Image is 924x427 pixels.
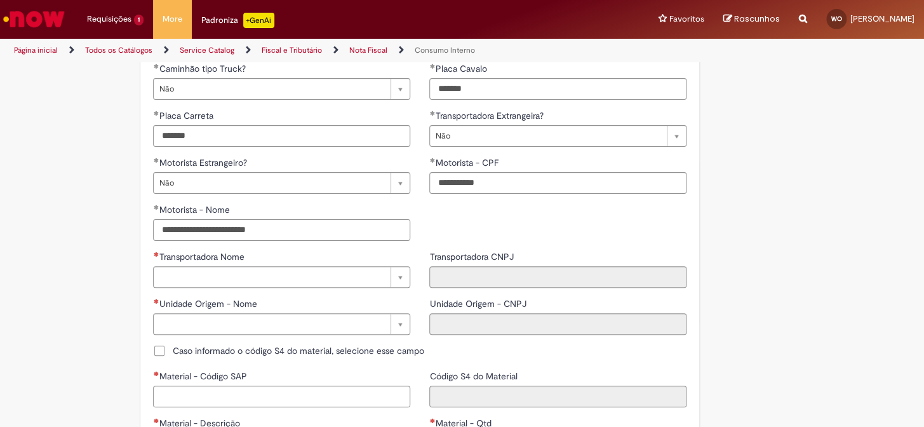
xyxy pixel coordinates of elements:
[153,418,159,423] span: Necessários
[415,45,475,55] a: Consumo Interno
[172,344,424,357] span: Caso informado o código S4 do material, selecione esse campo
[850,13,914,24] span: [PERSON_NAME]
[159,204,232,215] span: Motorista - Nome
[429,158,435,163] span: Obrigatório Preenchido
[349,45,387,55] a: Nota Fiscal
[435,110,546,121] span: Transportadora Extrangeira?
[159,79,384,99] span: Não
[429,370,519,382] span: Somente leitura - Código S4 do Material
[201,13,274,28] div: Padroniza
[262,45,322,55] a: Fiscal e Tributário
[159,173,384,193] span: Não
[153,158,159,163] span: Obrigatório Preenchido
[14,45,58,55] a: Página inicial
[429,64,435,69] span: Obrigatório Preenchido
[1,6,67,32] img: ServiceNow
[429,172,686,194] input: Motorista - CPF
[159,370,249,382] span: Material - Código SAP
[153,205,159,210] span: Obrigatório Preenchido
[153,219,410,241] input: Motorista - Nome
[153,386,410,407] input: Material - Código SAP
[159,110,215,121] span: Placa Carreta
[87,13,131,25] span: Requisições
[429,266,686,288] input: Transportadora CNPJ
[153,111,159,116] span: Obrigatório Preenchido
[159,157,249,168] span: Motorista Estrangeiro?
[85,45,152,55] a: Todos os Catálogos
[435,63,489,74] span: Placa Cavalo
[10,39,606,62] ul: Trilhas de página
[153,371,159,376] span: Necessários
[163,13,182,25] span: More
[429,418,435,423] span: Necessários
[734,13,780,25] span: Rascunhos
[243,13,274,28] p: +GenAi
[153,64,159,69] span: Obrigatório Preenchido
[429,298,528,309] span: Somente leitura - Unidade Origem - CNPJ
[159,251,246,262] span: Transportadora Nome
[669,13,704,25] span: Favoritos
[723,13,780,25] a: Rascunhos
[429,313,686,335] input: Unidade Origem - CNPJ
[429,251,516,262] span: Somente leitura - Transportadora CNPJ
[159,63,248,74] span: Caminhão tipo Truck?
[429,386,686,407] input: Código S4 do Material
[429,78,686,100] input: Placa Cavalo
[435,126,660,146] span: Não
[153,125,410,147] input: Placa Carreta
[831,15,842,23] span: WO
[153,299,159,304] span: Necessários
[159,298,259,309] span: Necessários - Unidade Origem - Nome
[134,15,144,25] span: 1
[435,157,500,168] span: Motorista - CPF
[153,252,159,257] span: Necessários
[153,313,410,335] a: Limpar campo Unidade Origem - Nome
[429,111,435,116] span: Obrigatório Preenchido
[153,266,410,288] a: Limpar campo Transportadora Nome
[180,45,234,55] a: Service Catalog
